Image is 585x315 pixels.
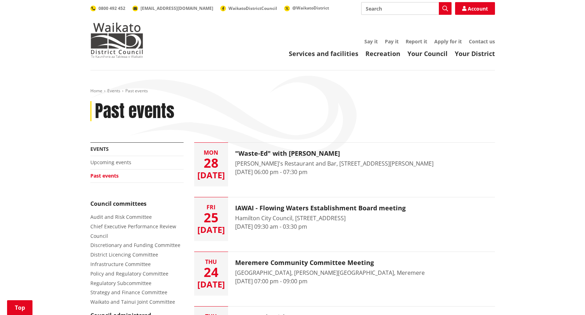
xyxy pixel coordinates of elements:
div: [DATE] [194,226,228,234]
div: [PERSON_NAME]'s Restaurant and Bar, [STREET_ADDRESS][PERSON_NAME] [235,159,434,168]
a: District Licencing Committee [90,251,158,258]
span: Past events [125,88,148,94]
a: Fri 25 [DATE] IAWAI - Flowing Waters Establishment Board meeting Hamilton City Council, [STREET_A... [194,197,495,241]
img: Waikato District Council - Te Kaunihera aa Takiwaa o Waikato [90,23,143,58]
div: [DATE] [194,171,228,179]
span: WaikatoDistrictCouncil [228,5,277,11]
time: [DATE] 07:00 pm - 09:00 pm [235,277,308,285]
a: Mon 28 [DATE] "Waste-Ed" with [PERSON_NAME] [PERSON_NAME]'s Restaurant and Bar, [STREET_ADDRESS][... [194,143,495,186]
div: 25 [194,211,228,224]
a: Say it [364,38,378,45]
div: [DATE] [194,280,228,289]
a: Upcoming events [90,159,131,166]
a: Top [7,300,32,315]
a: @WaikatoDistrict [284,5,329,11]
a: Chief Executive Performance Review [90,223,176,230]
time: [DATE] 09:30 am - 03:30 pm [235,223,307,230]
a: Services and facilities [289,49,358,58]
div: Mon [194,150,228,155]
h1: Past events [95,101,174,122]
time: [DATE] 06:00 pm - 07:30 pm [235,168,308,176]
h3: Meremere Community Committee Meeting [235,259,425,267]
a: Pay it [385,38,399,45]
a: Recreation [365,49,400,58]
a: Events [107,88,120,94]
nav: breadcrumb [90,88,495,94]
a: Apply for it [434,38,462,45]
h3: IAWAI - Flowing Waters Establishment Board meeting [235,204,406,212]
a: Waikato and Tainui Joint Committee [90,298,175,305]
a: Audit and Risk Committee [90,214,152,220]
a: 0800 492 452 [90,5,125,11]
a: Discretionary and Funding Committee [90,242,180,248]
iframe: Messenger Launcher [553,285,578,311]
a: Thu 24 [DATE] Meremere Community Committee Meeting [GEOGRAPHIC_DATA], [PERSON_NAME][GEOGRAPHIC_DA... [194,252,495,296]
div: 24 [194,266,228,279]
a: [EMAIL_ADDRESS][DOMAIN_NAME] [132,5,213,11]
div: 28 [194,157,228,169]
a: Your District [455,49,495,58]
a: Account [455,2,495,15]
span: @WaikatoDistrict [292,5,329,11]
h3: "Waste-Ed" with [PERSON_NAME] [235,150,434,157]
a: Report it [406,38,427,45]
div: Hamilton City Council, [STREET_ADDRESS] [235,214,406,222]
a: Your Council [407,49,448,58]
div: Fri [194,204,228,210]
a: Events [90,146,109,152]
a: Policy and Regulatory Committee [90,270,168,277]
span: 0800 492 452 [99,5,125,11]
a: Contact us [469,38,495,45]
a: Past events [90,172,119,179]
div: Thu [194,259,228,265]
div: [GEOGRAPHIC_DATA], [PERSON_NAME][GEOGRAPHIC_DATA], Meremere [235,268,425,277]
a: Infrastructure Committee [90,261,151,267]
a: Council [90,233,108,239]
input: Search input [361,2,452,15]
a: Home [90,88,102,94]
a: WaikatoDistrictCouncil [220,5,277,11]
span: [EMAIL_ADDRESS][DOMAIN_NAME] [141,5,213,11]
a: Strategy and Finance Committee [90,289,167,296]
a: Regulatory Subcommittee [90,280,151,286]
strong: Council committees [90,200,147,208]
